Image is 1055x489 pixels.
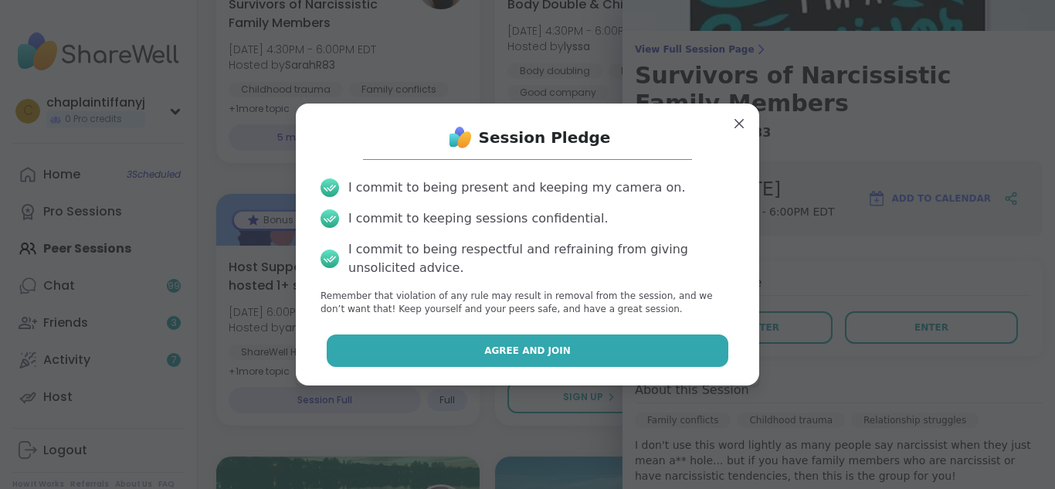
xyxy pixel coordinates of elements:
button: Agree and Join [327,334,729,367]
h1: Session Pledge [479,127,611,148]
div: I commit to being respectful and refraining from giving unsolicited advice. [348,240,734,277]
div: I commit to keeping sessions confidential. [348,209,609,228]
div: I commit to being present and keeping my camera on. [348,178,685,197]
img: ShareWell Logo [445,122,476,153]
span: Agree and Join [484,344,571,358]
p: Remember that violation of any rule may result in removal from the session, and we don’t want tha... [321,290,734,316]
